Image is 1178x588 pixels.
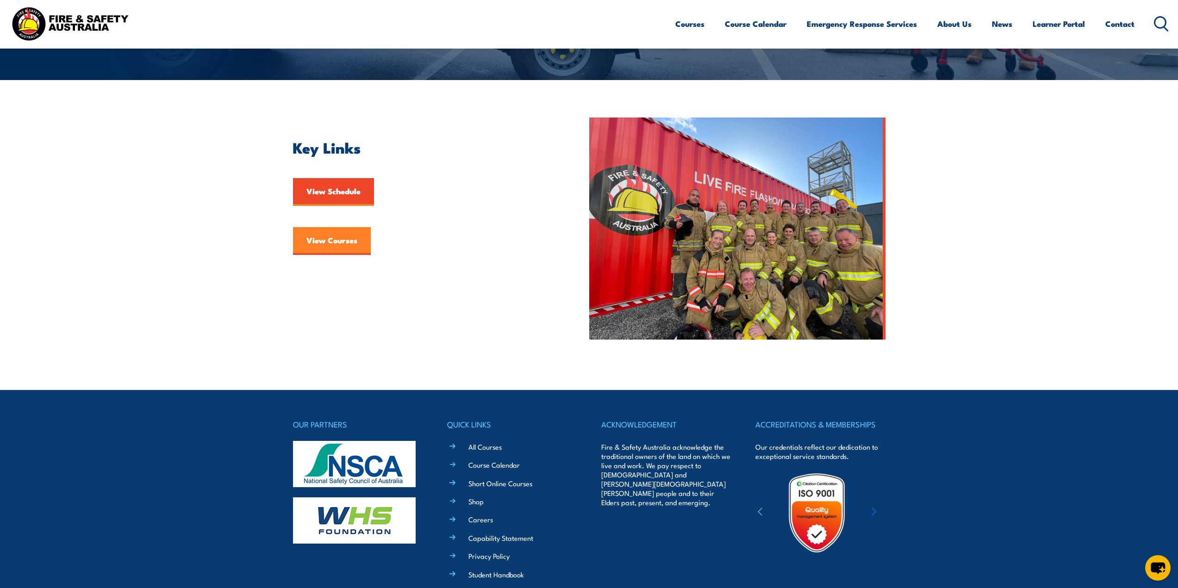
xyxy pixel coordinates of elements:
a: About Us [937,12,972,36]
img: Untitled design (19) [776,472,857,553]
img: nsca-logo-footer [293,441,416,487]
a: All Courses [468,442,502,452]
h4: ACCREDITATIONS & MEMBERSHIPS [755,418,885,431]
h2: Key Links [293,141,547,154]
a: Capability Statement [468,533,533,543]
a: Courses [675,12,704,36]
a: Learner Portal [1033,12,1085,36]
a: Careers [468,514,493,524]
a: News [992,12,1012,36]
h4: ACKNOWLEDGEMENT [601,418,731,431]
a: View Schedule [293,178,374,206]
a: Course Calendar [468,460,520,470]
a: Contact [1105,12,1134,36]
a: Shop [468,496,484,506]
a: Student Handbook [468,569,524,579]
a: View Courses [293,227,371,255]
a: Privacy Policy [468,551,510,561]
img: ewpa-logo [858,497,938,529]
img: whs-logo-footer [293,497,416,544]
a: Emergency Response Services [807,12,917,36]
img: FSA People – Team photo aug 2023 [589,118,885,340]
button: chat-button [1145,555,1171,581]
h4: OUR PARTNERS [293,418,423,431]
a: Course Calendar [725,12,786,36]
a: Short Online Courses [468,478,532,488]
p: Our credentials reflect our dedication to exceptional service standards. [755,442,885,461]
h4: QUICK LINKS [447,418,577,431]
p: Fire & Safety Australia acknowledge the traditional owners of the land on which we live and work.... [601,442,731,507]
